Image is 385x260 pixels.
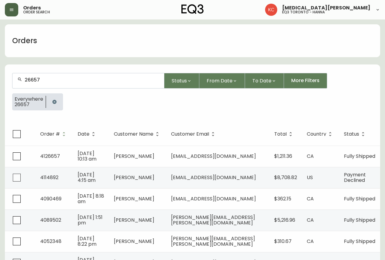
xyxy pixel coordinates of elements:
span: [PERSON_NAME] [114,153,154,160]
span: Country [307,131,334,137]
span: Status [344,131,367,137]
span: [PERSON_NAME] [114,174,154,181]
span: From Date [207,77,233,85]
span: [EMAIL_ADDRESS][DOMAIN_NAME] [171,195,256,202]
span: More Filters [291,77,320,84]
span: [PERSON_NAME] [114,217,154,224]
span: US [307,174,313,181]
span: Date [78,132,89,136]
span: [PERSON_NAME] [114,238,154,245]
span: $1,211.36 [274,153,292,160]
span: Fully Shipped [344,217,375,224]
button: From Date [199,73,245,88]
button: To Date [245,73,284,88]
span: CA [307,153,314,160]
span: Status [172,77,187,85]
span: [PERSON_NAME] [114,195,154,202]
span: Date [78,131,97,137]
span: Status [344,132,359,136]
span: Total [274,131,295,137]
h5: eq3 toronto - hanna [282,10,325,14]
span: [DATE] 8:18 am [78,192,104,205]
span: 4114892 [40,174,58,181]
button: Status [164,73,199,88]
span: Order # [40,131,68,137]
span: Customer Name [114,132,153,136]
span: Fully Shipped [344,153,375,160]
img: logo [181,4,204,14]
span: Total [274,132,287,136]
span: Everywhere [15,96,43,102]
span: [DATE] 10:13 am [78,150,96,162]
span: [PERSON_NAME][EMAIL_ADDRESS][PERSON_NAME][DOMAIN_NAME] [171,235,255,248]
span: $362.15 [274,195,291,202]
span: Order # [40,132,60,136]
button: More Filters [284,73,327,88]
span: CA [307,195,314,202]
span: Customer Email [171,131,217,137]
span: Country [307,132,326,136]
input: Search [25,77,159,83]
span: Orders [23,5,41,10]
span: [EMAIL_ADDRESS][DOMAIN_NAME] [171,174,256,181]
span: Fully Shipped [344,195,375,202]
span: [EMAIL_ADDRESS][DOMAIN_NAME] [171,153,256,160]
span: 26657 [15,102,43,107]
span: [MEDICAL_DATA][PERSON_NAME] [282,5,370,10]
span: Payment Declined [344,171,366,184]
img: 6487344ffbf0e7f3b216948508909409 [265,4,277,16]
span: $310.67 [274,238,292,245]
span: Fully Shipped [344,238,375,245]
span: To Date [252,77,271,85]
span: 4052348 [40,238,61,245]
span: CA [307,217,314,224]
h1: Orders [12,36,37,46]
span: 4090469 [40,195,61,202]
span: 4126657 [40,153,60,160]
h5: order search [23,10,50,14]
span: [DATE] 1:51 pm [78,214,103,226]
span: CA [307,238,314,245]
span: [DATE] 4:15 am [78,171,96,184]
span: Customer Email [171,132,209,136]
span: Customer Name [114,131,161,137]
span: $8,708.82 [274,174,297,181]
span: [DATE] 8:22 pm [78,235,96,248]
span: [PERSON_NAME][EMAIL_ADDRESS][PERSON_NAME][DOMAIN_NAME] [171,214,255,226]
span: $5,216.96 [274,217,295,224]
span: 4089502 [40,217,61,224]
